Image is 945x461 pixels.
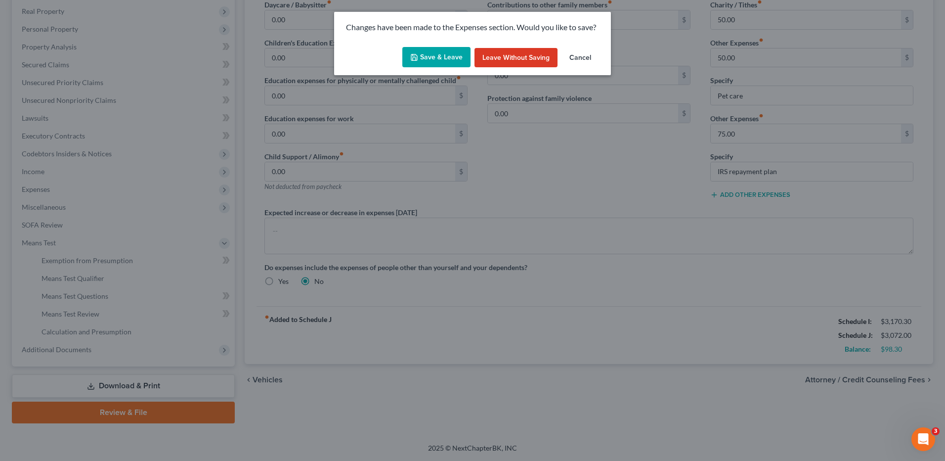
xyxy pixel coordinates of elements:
button: Cancel [561,48,599,68]
span: 3 [932,427,940,435]
button: Save & Leave [402,47,471,68]
button: Leave without Saving [474,48,558,68]
p: Changes have been made to the Expenses section. Would you like to save? [346,22,599,33]
iframe: Intercom live chat [911,427,935,451]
